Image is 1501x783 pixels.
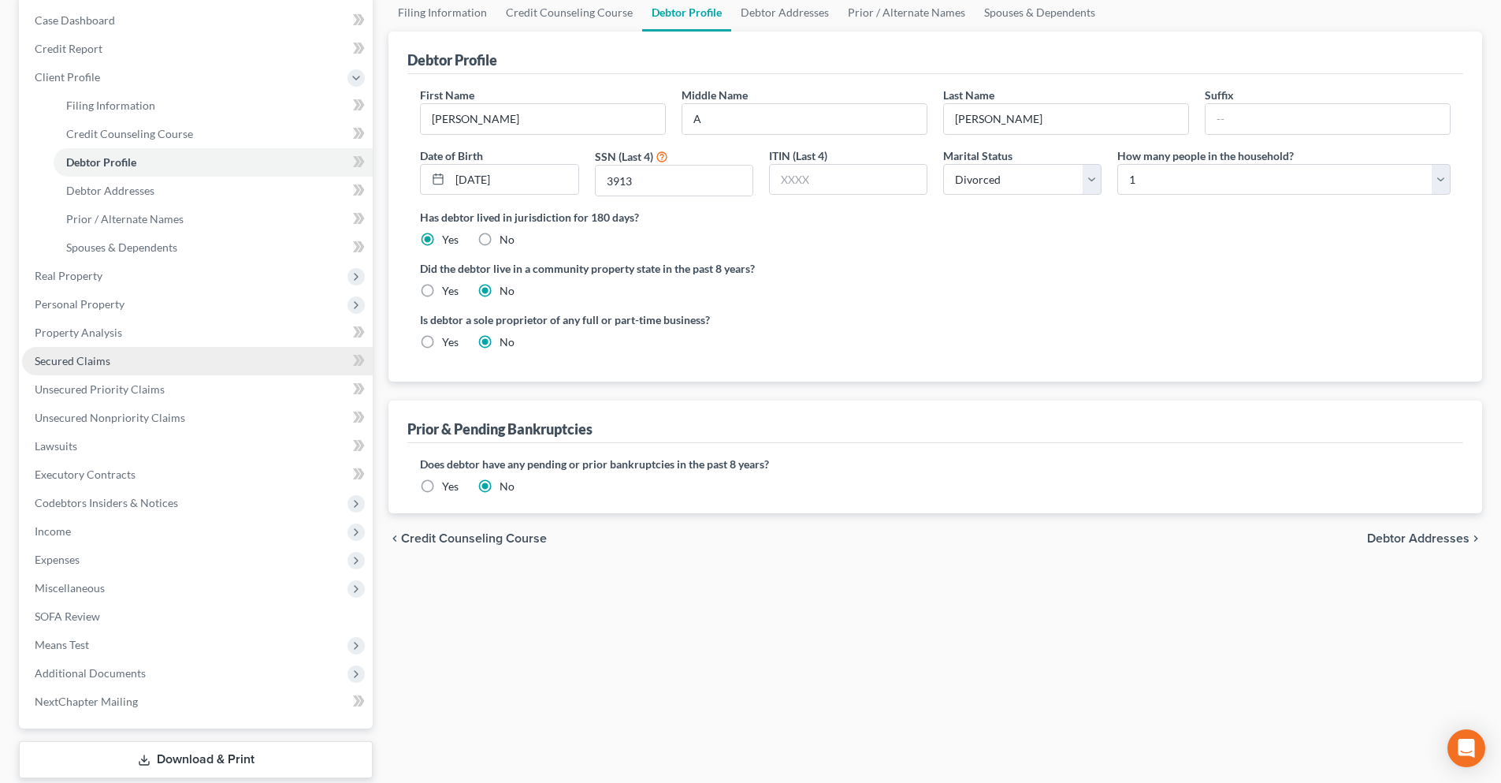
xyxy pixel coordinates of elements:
[35,42,102,55] span: Credit Report
[420,209,1451,226] label: Has debtor lived in jurisdiction for 180 days?
[35,524,71,538] span: Income
[66,240,177,254] span: Spouses & Dependents
[66,127,193,140] span: Credit Counseling Course
[66,184,154,197] span: Debtor Addresses
[22,404,373,432] a: Unsecured Nonpriority Claims
[682,104,927,134] input: M.I
[442,232,459,248] label: Yes
[35,411,185,424] span: Unsecured Nonpriority Claims
[1117,147,1294,164] label: How many people in the household?
[35,439,77,453] span: Lawsuits
[682,87,748,103] label: Middle Name
[596,166,752,196] input: XXXX
[595,148,653,165] label: SSN (Last 4)
[35,695,138,708] span: NextChapter Mailing
[66,99,155,112] span: Filing Information
[22,35,373,63] a: Credit Report
[1447,729,1485,767] div: Open Intercom Messenger
[35,496,178,509] span: Codebtors Insiders & Notices
[421,104,665,134] input: --
[22,688,373,716] a: NextChapter Mailing
[54,91,373,120] a: Filing Information
[22,375,373,404] a: Unsecured Priority Claims
[22,432,373,460] a: Lawsuits
[54,233,373,262] a: Spouses & Dependents
[500,479,515,494] label: No
[35,382,165,396] span: Unsecured Priority Claims
[420,260,1451,277] label: Did the debtor live in a community property state in the past 8 years?
[407,419,593,438] div: Prior & Pending Bankruptcies
[35,638,89,651] span: Means Test
[1367,532,1482,545] button: Debtor Addresses chevron_right
[35,70,100,84] span: Client Profile
[22,602,373,631] a: SOFA Review
[19,741,373,778] a: Download & Print
[54,120,373,148] a: Credit Counseling Course
[401,532,547,545] span: Credit Counseling Course
[35,468,136,481] span: Executory Contracts
[35,610,100,623] span: SOFA Review
[420,87,474,103] label: First Name
[22,460,373,489] a: Executory Contracts
[35,581,105,595] span: Miscellaneous
[388,532,547,545] button: chevron_left Credit Counseling Course
[500,334,515,350] label: No
[35,269,102,282] span: Real Property
[54,148,373,177] a: Debtor Profile
[35,553,80,566] span: Expenses
[769,147,827,164] label: ITIN (Last 4)
[66,155,136,169] span: Debtor Profile
[35,326,122,339] span: Property Analysis
[22,6,373,35] a: Case Dashboard
[1469,532,1482,545] i: chevron_right
[420,147,483,164] label: Date of Birth
[1367,532,1469,545] span: Debtor Addresses
[943,87,994,103] label: Last Name
[35,297,124,311] span: Personal Property
[1205,87,1234,103] label: Suffix
[407,50,497,69] div: Debtor Profile
[66,212,184,226] span: Prior / Alternate Names
[450,165,578,195] input: MM/DD/YYYY
[420,311,927,328] label: Is debtor a sole proprietor of any full or part-time business?
[442,479,459,494] label: Yes
[500,232,515,248] label: No
[35,666,146,680] span: Additional Documents
[35,13,115,27] span: Case Dashboard
[944,104,1188,134] input: --
[388,532,401,545] i: chevron_left
[35,354,110,367] span: Secured Claims
[54,205,373,233] a: Prior / Alternate Names
[54,177,373,205] a: Debtor Addresses
[22,347,373,375] a: Secured Claims
[500,283,515,299] label: No
[1206,104,1450,134] input: --
[420,456,1451,472] label: Does debtor have any pending or prior bankruptcies in the past 8 years?
[442,334,459,350] label: Yes
[442,283,459,299] label: Yes
[22,319,373,347] a: Property Analysis
[943,147,1012,164] label: Marital Status
[770,165,927,195] input: XXXX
